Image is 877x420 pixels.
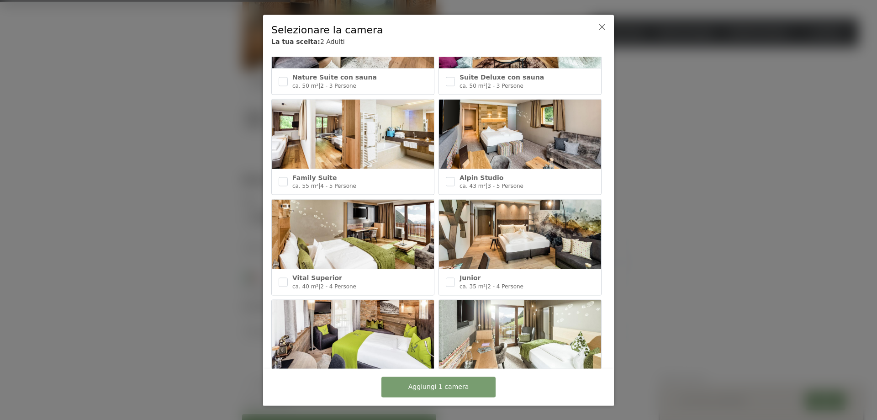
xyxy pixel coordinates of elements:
span: 2 - 3 Persone [320,82,356,89]
span: Alpin Studio [460,174,503,181]
span: 3 - 5 Persone [487,183,523,189]
span: | [318,283,320,289]
span: 2 - 3 Persone [487,82,523,89]
img: Family Suite [272,99,434,169]
span: | [486,283,487,289]
span: Family Suite [292,174,337,181]
div: Selezionare la camera [271,23,577,37]
img: Alpin Studio [439,99,601,169]
span: Junior [460,274,481,282]
img: Single Alpin [272,300,434,369]
img: Junior [439,200,601,269]
span: ca. 55 m² [292,183,318,189]
span: ca. 43 m² [460,183,486,189]
span: Suite Deluxe con sauna [460,74,544,81]
img: Single Superior [439,300,601,369]
span: Nature Suite con sauna [292,74,377,81]
span: 2 Adulti [320,38,345,45]
span: | [318,82,320,89]
span: ca. 35 m² [460,283,486,289]
span: | [318,183,320,189]
span: 2 - 4 Persone [320,283,356,289]
b: La tua scelta: [271,38,320,45]
span: Vital Superior [292,274,342,282]
span: Aggiungi 1 camera [408,383,469,392]
span: ca. 50 m² [460,82,486,89]
span: ca. 40 m² [292,283,318,289]
button: Aggiungi 1 camera [381,377,496,397]
span: | [486,82,487,89]
span: | [486,183,487,189]
span: 4 - 5 Persone [320,183,356,189]
img: Vital Superior [272,200,434,269]
span: ca. 50 m² [292,82,318,89]
span: 2 - 4 Persone [487,283,523,289]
